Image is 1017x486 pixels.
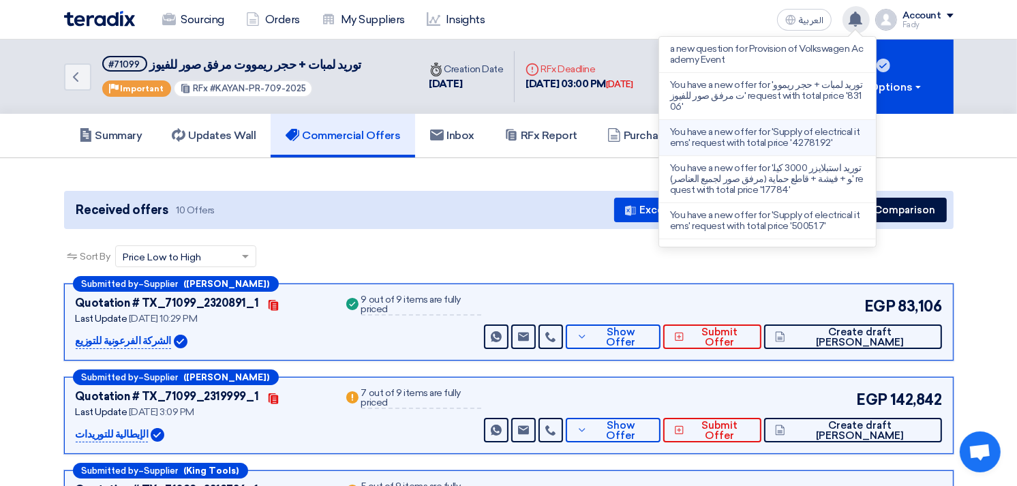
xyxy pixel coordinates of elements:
button: Submit Offer [663,324,761,349]
div: – [73,276,279,292]
b: ([PERSON_NAME]) [184,279,270,288]
b: (King Tools) [184,466,239,475]
div: Quotation # TX_71099_2319999_1 [76,389,259,405]
span: Create draft [PERSON_NAME] [789,327,930,348]
span: 83,106 [898,295,941,318]
h5: Purchase Orders [607,129,708,142]
button: RFx Options [817,40,954,114]
span: [DATE] 3:09 PM [129,406,194,418]
div: RFx Options [847,79,924,95]
button: Excel Sheet Comparison [614,198,774,222]
p: You have a new offer for 'توريد لمبات + حجر ريمووت مرفق صور للفيوز' request with total price '83106' [670,80,865,112]
a: RFx Report [489,114,592,157]
span: EGP [856,389,887,411]
button: Submit Offer [663,418,761,442]
h5: Commercial Offers [286,129,400,142]
span: Submit Offer [688,327,750,348]
a: Summary [64,114,157,157]
div: Quotation # TX_71099_2320891_1 [76,295,259,312]
span: 10 Offers [176,204,215,217]
p: الإيطالية للتوريدات [76,427,149,443]
a: Insights [416,5,496,35]
span: Price Low to High [123,250,201,264]
h5: Updates Wall [172,129,256,142]
div: [DATE] [429,76,504,92]
b: ([PERSON_NAME]) [184,373,270,382]
div: 7 out of 9 items are fully priced [361,389,482,409]
a: Open chat [960,431,1001,472]
div: #71099 [109,60,140,69]
span: Submitted by [82,279,139,288]
p: You have a new offer for 'Supply of electrical items' request with total price '50051.7' [670,210,865,232]
img: Verified Account [174,335,187,348]
span: Show Offer [591,421,650,441]
img: Teradix logo [64,11,135,27]
span: Submitted by [82,373,139,382]
h5: Inbox [430,129,474,142]
span: Submit Offer [688,421,750,441]
span: Show Offer [591,327,650,348]
span: 142,842 [890,389,942,411]
span: Sort By [80,249,110,264]
div: 9 out of 9 items are fully priced [361,295,482,316]
div: – [73,463,248,479]
p: You have a new offer for 'Supply of electrical items' request with total price '50051.7' [670,246,865,268]
button: العربية [777,9,832,31]
img: profile_test.png [875,9,897,31]
span: Submitted by [82,466,139,475]
div: Account [902,10,941,22]
button: Create draft [PERSON_NAME] [764,324,941,349]
span: RFx [193,83,208,93]
p: الشركة الفرعونية للتوزيع [76,333,171,350]
span: #KAYAN-PR-709-2025 [210,83,306,93]
a: Inbox [415,114,489,157]
div: – [73,369,279,385]
span: Last Update [76,406,127,418]
a: My Suppliers [311,5,416,35]
div: Fady [902,21,954,29]
span: Last Update [76,313,127,324]
p: You have a new offer for 'Supply of electrical items' request with total price '42781.92' [670,127,865,149]
button: Show Offer [566,418,661,442]
a: Sourcing [151,5,235,35]
div: [DATE] [606,78,633,91]
span: Create draft [PERSON_NAME] [789,421,930,441]
div: Creation Date [429,62,504,76]
h5: Summary [79,129,142,142]
p: You have a new offer for 'توريد استبلايزر 3000 كيلو + فيشة + قاطع حماية (مرفق صور لجميع العناصر)'... [670,163,865,196]
span: Important [121,84,164,93]
span: Supplier [145,373,179,382]
h5: توريد لمبات + حجر ريمووت مرفق صور للفيوز [102,56,361,73]
span: Supplier [145,279,179,288]
span: توريد لمبات + حجر ريمووت مرفق صور للفيوز [149,57,361,72]
button: Create draft [PERSON_NAME] [764,418,941,442]
button: Show Offer [566,324,661,349]
img: Verified Account [151,428,164,442]
span: Supplier [145,466,179,475]
h5: RFx Report [504,129,577,142]
span: العربية [799,16,823,25]
a: Updates Wall [157,114,271,157]
span: Received offers [76,201,168,219]
a: Purchase Orders [592,114,723,157]
a: Orders [235,5,311,35]
a: Commercial Offers [271,114,415,157]
span: [DATE] 10:29 PM [129,313,198,324]
span: EGP [864,295,896,318]
div: [DATE] 03:00 PM [526,76,633,92]
div: RFx Deadline [526,62,633,76]
p: a new question for Provision of Volkswagen Academy Event [670,44,865,65]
